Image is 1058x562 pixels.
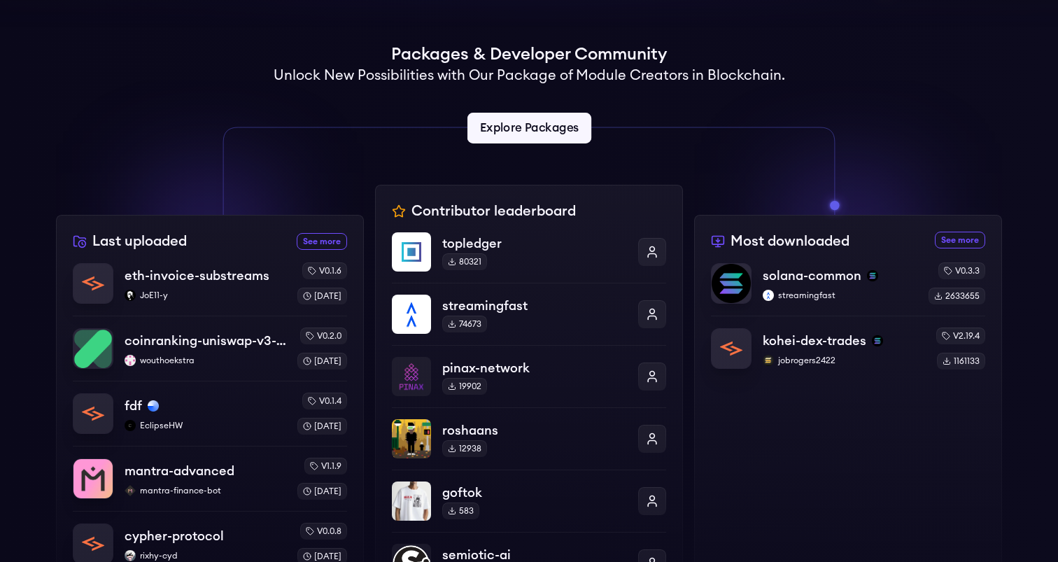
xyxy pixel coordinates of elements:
a: streamingfaststreamingfast74673 [392,283,666,345]
img: wouthoekstra [125,355,136,366]
a: roshaansroshaans12938 [392,407,666,470]
p: EclipseHW [125,420,286,431]
p: streamingfast [763,290,917,301]
p: mantra-advanced [125,461,234,481]
div: [DATE] [297,483,347,500]
p: jobrogers2422 [763,355,925,366]
h1: Packages & Developer Community [391,43,667,66]
div: 2633655 [929,288,985,304]
div: 12938 [442,440,487,457]
img: streamingfast [392,295,431,334]
div: 1161133 [937,353,985,370]
img: goftok [392,482,431,521]
p: streamingfast [442,296,627,316]
img: eth-invoice-substreams [73,264,113,303]
p: rixhy-cyd [125,550,286,561]
img: EclipseHW [125,420,136,431]
img: mantra-advanced [73,459,113,498]
a: kohei-dex-tradeskohei-dex-tradessolanajobrogers2422jobrogers2422v2.19.41161133 [711,316,985,370]
p: solana-common [763,266,861,286]
div: v0.3.3 [938,262,985,279]
p: mantra-finance-bot [125,485,286,496]
div: [DATE] [297,288,347,304]
div: [DATE] [297,418,347,435]
img: JoE11-y [125,290,136,301]
p: goftok [442,483,627,503]
div: v0.0.8 [300,523,347,540]
img: roshaans [392,419,431,458]
h2: Unlock New Possibilities with Our Package of Module Creators in Blockchain. [274,66,785,85]
p: kohei-dex-trades [763,331,866,351]
div: v0.1.6 [302,262,347,279]
a: topledgertopledger80321 [392,232,666,283]
p: topledger [442,234,627,253]
a: pinax-networkpinax-network19902 [392,345,666,407]
p: roshaans [442,421,627,440]
img: streamingfast [763,290,774,301]
div: v0.2.0 [300,328,347,344]
div: v2.19.4 [936,328,985,344]
img: coinranking-uniswap-v3-forks [73,329,113,368]
img: jobrogers2422 [763,355,774,366]
img: kohei-dex-trades [712,329,751,368]
a: fdffdfbaseEclipseHWEclipseHWv0.1.4[DATE] [73,381,347,446]
div: v1.1.9 [304,458,347,475]
a: solana-commonsolana-commonsolanastreamingfaststreamingfastv0.3.32633655 [711,262,985,316]
p: eth-invoice-substreams [125,266,269,286]
a: coinranking-uniswap-v3-forkscoinranking-uniswap-v3-forkswouthoekstrawouthoekstrav0.2.0[DATE] [73,316,347,381]
div: 80321 [442,253,487,270]
p: fdf [125,396,142,416]
div: [DATE] [297,353,347,370]
a: See more recently uploaded packages [297,233,347,250]
a: mantra-advancedmantra-advancedmantra-finance-botmantra-finance-botv1.1.9[DATE] [73,446,347,511]
a: See more most downloaded packages [935,232,985,248]
div: v0.1.4 [302,393,347,409]
img: base [148,400,159,412]
img: topledger [392,232,431,272]
p: cypher-protocol [125,526,224,546]
img: mantra-finance-bot [125,485,136,496]
a: eth-invoice-substreamseth-invoice-substreamsJoE11-yJoE11-yv0.1.6[DATE] [73,262,347,316]
div: 74673 [442,316,487,332]
p: wouthoekstra [125,355,286,366]
p: pinax-network [442,358,627,378]
div: 583 [442,503,479,519]
p: coinranking-uniswap-v3-forks [125,331,286,351]
a: goftokgoftok583 [392,470,666,532]
div: 19902 [442,378,487,395]
p: JoE11-y [125,290,286,301]
a: Explore Packages [467,113,591,143]
img: solana [872,335,883,346]
img: solana-common [712,264,751,303]
img: rixhy-cyd [125,550,136,561]
img: fdf [73,394,113,433]
img: pinax-network [392,357,431,396]
img: solana [867,270,878,281]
